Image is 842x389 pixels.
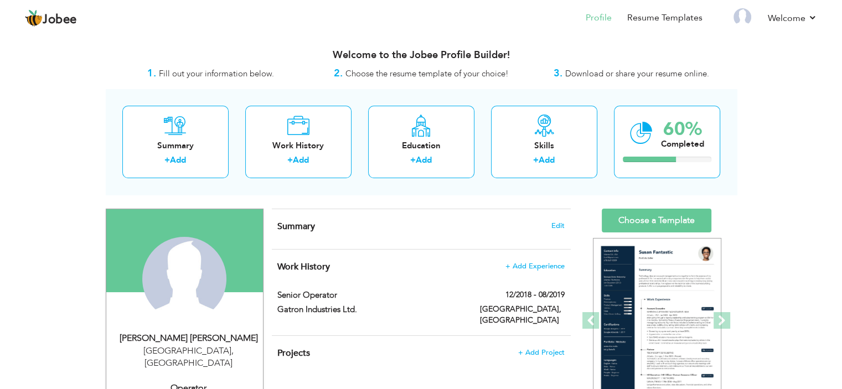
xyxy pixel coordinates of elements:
[505,289,565,300] label: 12/2018 - 08/2019
[505,262,565,270] span: + Add Experience
[277,289,463,301] label: senior Operator
[106,50,737,61] h3: Welcome to the Jobee Profile Builder!
[345,68,509,79] span: Choose the resume template of your choice!
[518,349,565,356] span: + Add Project
[480,304,565,326] label: [GEOGRAPHIC_DATA], [GEOGRAPHIC_DATA]
[334,66,343,80] strong: 2.
[500,140,588,152] div: Skills
[733,8,751,26] img: Profile Img
[231,345,234,357] span: ,
[287,154,293,166] label: +
[539,154,555,165] a: Add
[277,261,330,273] span: Work History
[377,140,466,152] div: Education
[159,68,274,79] span: Fill out your information below.
[131,140,220,152] div: Summary
[277,304,463,315] label: Gatron Industries Ltd.
[410,154,416,166] label: +
[661,138,704,150] div: Completed
[277,347,564,359] h4: This helps to highlight the project, tools and skills you have worked on.
[602,209,711,232] a: Choose a Template
[147,66,156,80] strong: 1.
[768,12,817,25] a: Welcome
[164,154,170,166] label: +
[533,154,539,166] label: +
[277,347,310,359] span: Projects
[115,345,263,370] div: [GEOGRAPHIC_DATA] [GEOGRAPHIC_DATA]
[142,237,226,321] img: Taha Munir Farooqui
[25,9,77,27] a: Jobee
[293,154,309,165] a: Add
[416,154,432,165] a: Add
[551,222,565,230] span: Edit
[25,9,43,27] img: jobee.io
[254,140,343,152] div: Work History
[627,12,702,24] a: Resume Templates
[277,261,564,272] h4: This helps to show the companies you have worked for.
[115,332,263,345] div: [PERSON_NAME] [PERSON_NAME]
[277,220,315,232] span: Summary
[43,14,77,26] span: Jobee
[277,221,564,232] h4: Adding a summary is a quick and easy way to highlight your experience and interests.
[565,68,709,79] span: Download or share your resume online.
[661,120,704,138] div: 60%
[586,12,612,24] a: Profile
[554,66,562,80] strong: 3.
[170,154,186,165] a: Add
